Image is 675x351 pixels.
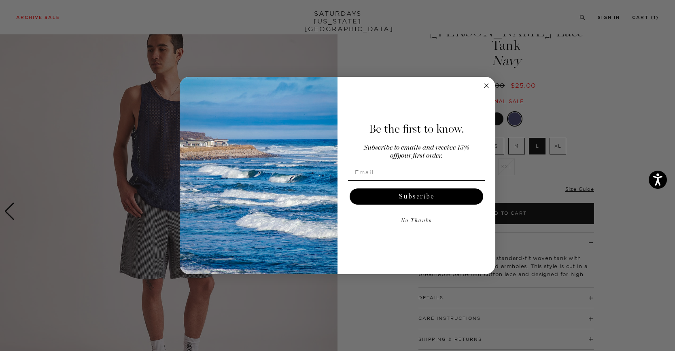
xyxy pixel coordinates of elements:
span: Subscribe to emails and receive 15% [364,144,469,151]
span: Be the first to know. [369,122,464,136]
span: your first order. [397,152,443,159]
button: No Thanks [348,213,485,229]
input: Email [348,164,485,180]
button: Close dialog [482,81,491,91]
button: Subscribe [350,188,483,205]
img: 125c788d-000d-4f3e-b05a-1b92b2a23ec9.jpeg [180,77,337,274]
span: off [390,152,397,159]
